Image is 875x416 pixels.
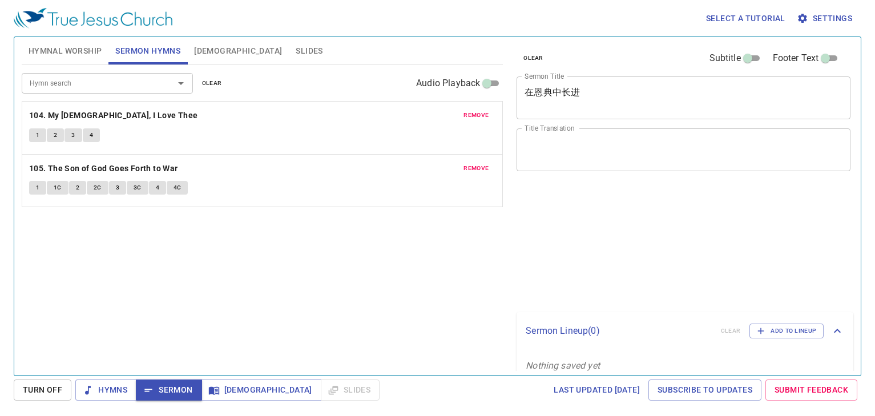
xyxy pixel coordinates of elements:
button: 4 [83,128,100,142]
button: 2 [69,181,86,195]
span: Hymns [84,383,127,397]
span: Turn Off [23,383,62,397]
span: 1 [36,130,39,140]
span: 4 [156,183,159,193]
button: 3 [64,128,82,142]
span: 1C [54,183,62,193]
span: 2 [76,183,79,193]
span: 3 [116,183,119,193]
button: 2 [47,128,64,142]
span: 3 [71,130,75,140]
span: Audio Playback [416,76,480,90]
span: Subtitle [709,51,741,65]
iframe: from-child [512,183,785,308]
b: 105. The Son of God Goes Forth to War [29,161,178,176]
span: Sermon Hymns [115,44,180,58]
button: Select a tutorial [701,8,790,29]
span: 4C [174,183,182,193]
button: 1 [29,128,46,142]
button: Hymns [75,379,136,401]
p: Sermon Lineup ( 0 ) [526,324,712,338]
b: 104. My [DEMOGRAPHIC_DATA], I Love Thee [29,108,198,123]
button: Add to Lineup [749,324,824,338]
span: remove [463,110,489,120]
button: Open [173,75,189,91]
span: 1 [36,183,39,193]
button: 4C [167,181,188,195]
span: 4 [90,130,93,140]
button: Sermon [136,379,201,401]
span: clear [523,53,543,63]
span: [DEMOGRAPHIC_DATA] [194,44,282,58]
button: remove [457,108,495,122]
span: Add to Lineup [757,326,816,336]
span: 2C [94,183,102,193]
button: Settings [795,8,857,29]
span: 3C [134,183,142,193]
button: clear [517,51,550,65]
button: 2C [87,181,108,195]
span: Slides [296,44,322,58]
span: 2 [54,130,57,140]
a: Submit Feedback [765,379,857,401]
span: Last updated [DATE] [554,383,640,397]
button: 3 [109,181,126,195]
button: Turn Off [14,379,71,401]
button: [DEMOGRAPHIC_DATA] [201,379,321,401]
span: clear [202,78,222,88]
button: 4 [149,181,166,195]
img: True Jesus Church [14,8,172,29]
button: clear [195,76,229,90]
button: 1 [29,181,46,195]
span: Sermon [145,383,192,397]
button: 1C [47,181,68,195]
a: Subscribe to Updates [648,379,761,401]
a: Last updated [DATE] [549,379,644,401]
span: Submit Feedback [775,383,848,397]
span: Footer Text [773,51,819,65]
span: [DEMOGRAPHIC_DATA] [211,383,312,397]
i: Nothing saved yet [526,360,600,371]
button: 104. My [DEMOGRAPHIC_DATA], I Love Thee [29,108,200,123]
span: remove [463,163,489,173]
span: Select a tutorial [706,11,785,26]
button: 105. The Son of God Goes Forth to War [29,161,180,176]
span: Hymnal Worship [29,44,102,58]
span: Settings [799,11,852,26]
div: Sermon Lineup(0)clearAdd to Lineup [517,312,853,350]
textarea: 在恩典中长进 [525,87,842,108]
button: remove [457,161,495,175]
button: 3C [127,181,148,195]
span: Subscribe to Updates [658,383,752,397]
